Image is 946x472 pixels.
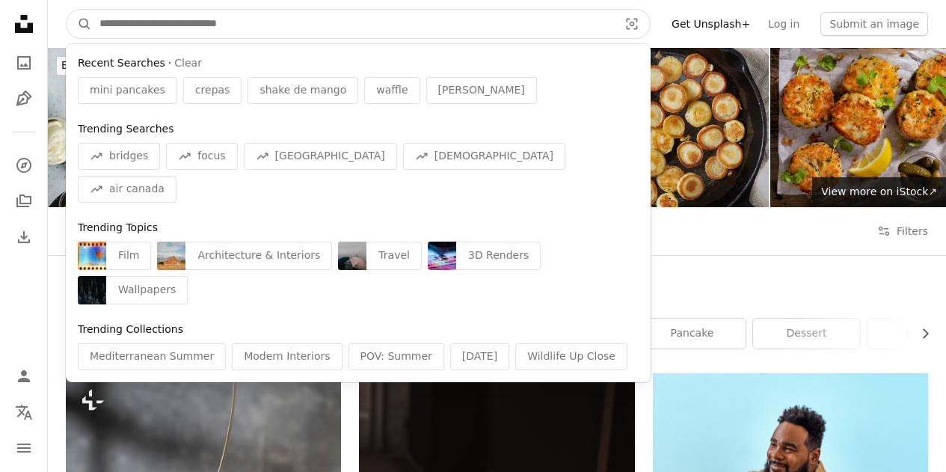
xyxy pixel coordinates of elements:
[232,343,342,370] div: Modern Interiors
[259,83,346,98] span: shake de mango
[9,222,39,252] a: Download History
[67,10,92,38] button: Search Unsplash
[9,433,39,463] button: Menu
[78,56,639,71] div: ·
[197,149,225,164] span: focus
[639,319,746,349] a: pancake
[821,186,937,197] span: View more on iStock ↗
[753,319,860,349] a: dessert
[78,276,106,304] img: premium_photo-1675873580289-213b32be1f1a
[195,83,230,98] span: crepas
[912,319,928,349] button: scroll list to the right
[106,242,151,270] div: Film
[78,221,158,233] span: Trending Topics
[877,207,928,255] button: Filters
[450,343,509,370] div: [DATE]
[812,177,946,207] a: View more on iStock↗
[820,12,928,36] button: Submit an image
[428,242,456,270] img: premium_photo-1754984826162-5de96e38a4e4
[438,83,525,98] span: [PERSON_NAME]
[9,397,39,427] button: Language
[78,123,173,135] span: Trending Searches
[78,343,226,370] div: Mediterranean Summer
[66,9,651,39] form: Find visuals sitewide
[663,12,759,36] a: Get Unsplash+
[109,182,165,197] span: air canada
[376,83,408,98] span: waffle
[759,12,808,36] a: Log in
[185,242,332,270] div: Architecture & Interiors
[61,59,246,71] span: Browse premium images on iStock |
[78,242,106,270] img: premium_photo-1698585173008-5dbb55374918
[366,242,422,270] div: Travel
[456,242,541,270] div: 3D Renders
[157,242,185,270] img: premium_photo-1755882951561-7164bd8427a2
[9,48,39,78] a: Photos
[48,48,287,207] img: Close-up of a woman hands serving freshly prepared pancakes on table
[78,56,165,71] span: Recent Searches
[109,149,148,164] span: bridges
[90,83,165,98] span: mini pancakes
[9,84,39,114] a: Illustrations
[78,323,183,335] span: Trending Collections
[614,10,650,38] button: Visual search
[434,149,553,164] span: [DEMOGRAPHIC_DATA]
[48,48,436,84] a: Browse premium images on iStock|20% off at [GEOGRAPHIC_DATA]↗
[9,150,39,180] a: Explore
[9,9,39,42] a: Home — Unsplash
[275,149,385,164] span: [GEOGRAPHIC_DATA]
[515,343,627,370] div: Wildlife Up Close
[9,186,39,216] a: Collections
[338,242,366,270] img: premium_photo-1756177506526-26fb2a726f4a
[9,361,39,391] a: Log in / Sign up
[174,56,202,71] button: Clear
[106,276,188,304] div: Wallpapers
[348,343,444,370] div: POV: Summer
[61,59,423,71] span: 20% off at [GEOGRAPHIC_DATA] ↗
